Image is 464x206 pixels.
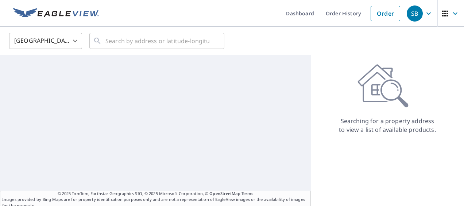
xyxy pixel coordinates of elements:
[13,8,99,19] img: EV Logo
[241,191,254,196] a: Terms
[209,191,240,196] a: OpenStreetMap
[407,5,423,22] div: SB
[9,31,82,51] div: [GEOGRAPHIC_DATA]
[339,117,436,134] p: Searching for a property address to view a list of available products.
[105,31,209,51] input: Search by address or latitude-longitude
[58,191,254,197] span: © 2025 TomTom, Earthstar Geographics SIO, © 2025 Microsoft Corporation, ©
[371,6,400,21] a: Order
